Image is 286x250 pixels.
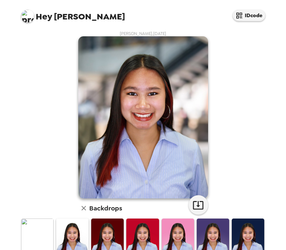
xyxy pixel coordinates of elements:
[233,10,265,21] button: IDcode
[78,36,208,198] img: user
[21,10,34,23] img: profile pic
[36,11,52,22] span: Hey
[21,6,125,21] span: [PERSON_NAME]
[120,31,166,36] span: [PERSON_NAME] , [DATE]
[89,203,122,213] h6: Backdrops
